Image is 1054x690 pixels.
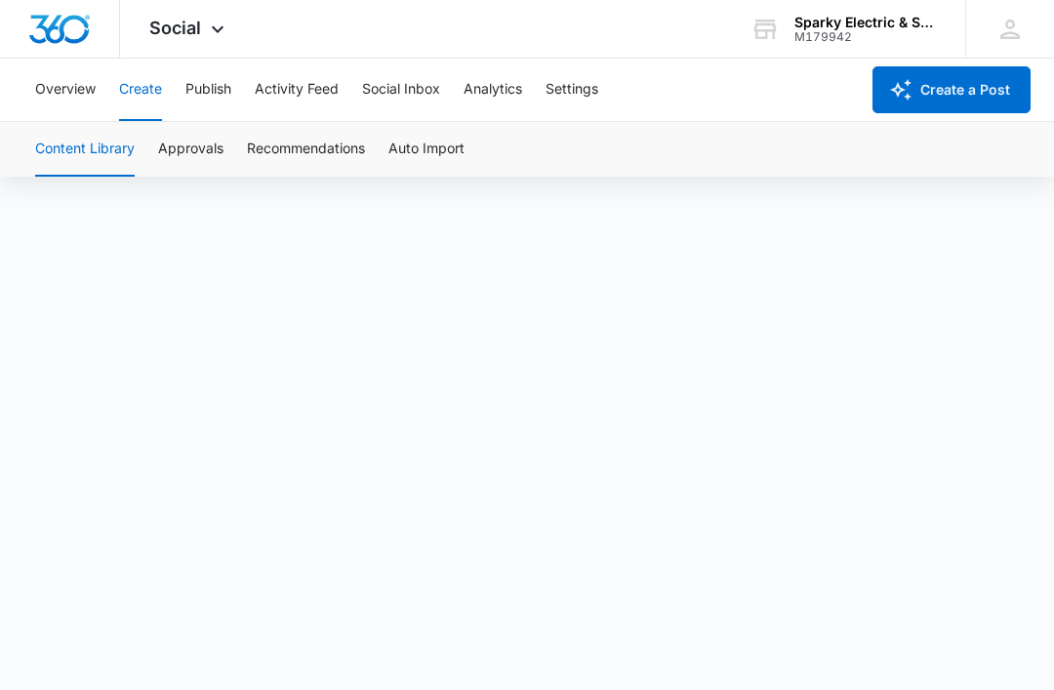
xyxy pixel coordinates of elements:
button: Overview [35,59,96,121]
button: Analytics [464,59,522,121]
button: Content Library [35,122,135,177]
div: account id [794,30,937,44]
button: Recommendations [247,122,365,177]
span: Social [149,18,201,38]
div: account name [794,15,937,30]
button: Auto Import [388,122,465,177]
button: Create [119,59,162,121]
button: Activity Feed [255,59,339,121]
button: Approvals [158,122,223,177]
button: Settings [546,59,598,121]
button: Publish [185,59,231,121]
button: Create a Post [872,66,1031,113]
button: Social Inbox [362,59,440,121]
